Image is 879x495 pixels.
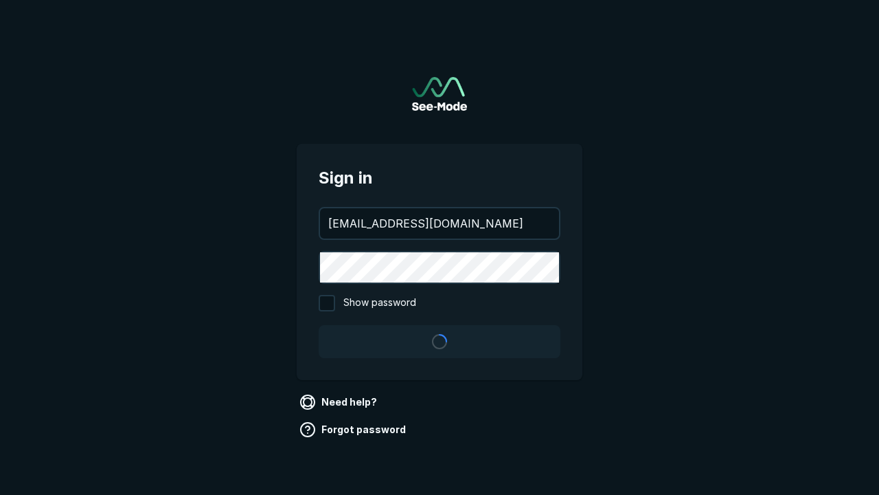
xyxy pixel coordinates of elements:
input: your@email.com [320,208,559,239]
a: Need help? [297,391,383,413]
a: Forgot password [297,419,411,441]
span: Show password [343,295,416,311]
span: Sign in [319,166,560,190]
a: Go to sign in [412,77,467,111]
img: See-Mode Logo [412,77,467,111]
